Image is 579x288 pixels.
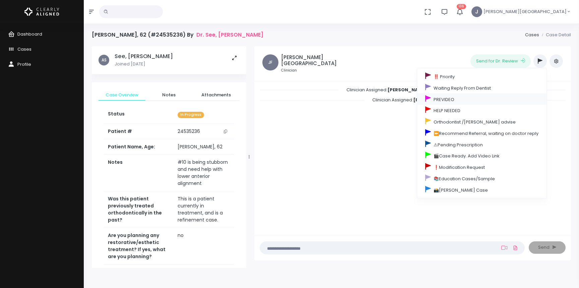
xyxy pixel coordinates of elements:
[174,155,234,191] td: #10 is being stubborn and need help with lower anterior alignment
[115,53,173,60] h5: See, [PERSON_NAME]
[417,93,546,105] a: PREVIDEO
[196,32,263,38] a: Dr. See, [PERSON_NAME]
[413,97,453,103] b: [PERSON_NAME]
[92,46,246,268] div: scrollable content
[338,85,487,95] span: Clinician Assigned:
[17,31,42,37] span: Dashboard
[417,116,546,128] a: Orthodontist /[PERSON_NAME] advise
[262,54,278,70] span: JF
[417,150,546,161] a: 🎬Case Ready. Add Video Link
[417,161,546,173] a: ❗Modification Request
[104,106,174,124] th: Status
[104,92,140,98] span: Case Overview
[387,87,479,93] b: [PERSON_NAME][GEOGRAPHIC_DATA]
[417,105,546,116] a: HELP NEEDED
[525,32,539,38] a: Cases
[104,228,174,265] th: Are you planning any restorative/esthetic treatment? If yes, what are you planning?
[260,87,566,229] div: scrollable content
[174,124,234,139] td: 24535236
[92,32,263,38] h4: [PERSON_NAME], 62 (#24535236) By
[457,4,466,9] span: 136
[104,124,174,139] th: Patient #
[470,54,531,68] button: Send for Dr. Review
[539,32,571,38] li: Case Detail
[511,242,519,254] a: Add Files
[104,191,174,228] th: Was this patient previously treated orthodontically in the past?
[417,139,546,150] a: ⚠Pending Prescription
[99,55,109,65] span: AS
[104,139,174,155] th: Patient Name, Age:
[174,228,234,265] td: no
[17,61,31,67] span: Profile
[281,68,357,73] small: Clinician
[417,82,546,93] a: Waiting Reply From Dentist
[484,8,567,15] span: [PERSON_NAME][GEOGRAPHIC_DATA]
[417,173,546,184] a: 📚Education Cases/Sample
[471,6,482,17] span: J
[104,155,174,191] th: Notes
[281,54,357,66] h5: [PERSON_NAME][GEOGRAPHIC_DATA]
[364,95,461,105] span: Clinician Assigned:
[115,61,173,67] p: Joined [DATE]
[17,46,31,52] span: Cases
[417,71,546,82] a: ‼️ Priority
[500,245,509,250] a: Add Loom Video
[24,5,59,19] img: Logo Horizontal
[174,139,234,155] td: [PERSON_NAME], 62
[174,191,234,228] td: This is a patient currently in treatment, and is a refinement case.
[198,92,234,98] span: Attachments
[417,184,546,195] a: 📸[PERSON_NAME] Case
[151,92,187,98] span: Notes
[417,127,546,139] a: ⏩Recommend Referral, waiting on doctor reply
[178,112,204,118] span: In Progress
